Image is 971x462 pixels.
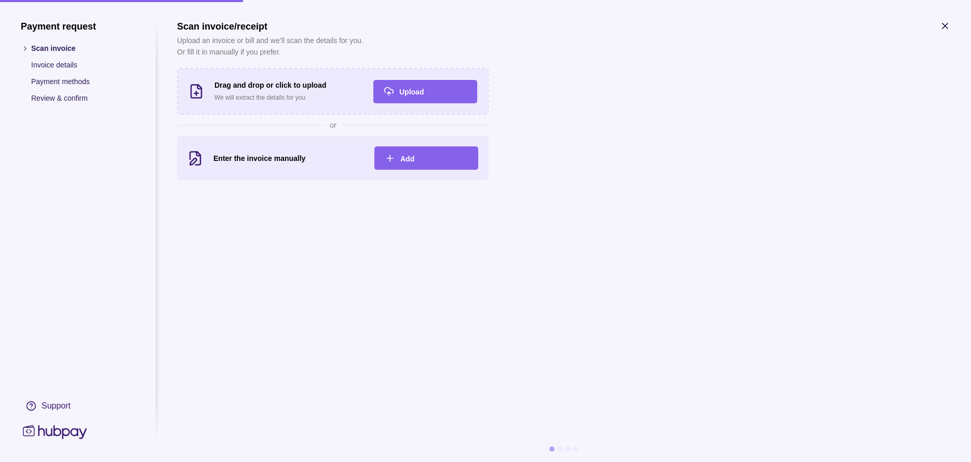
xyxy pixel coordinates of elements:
[213,153,364,164] h3: Enter the invoice manually
[177,21,363,32] h1: Scan invoice/receipt
[31,43,135,54] p: Scan invoice
[399,88,424,96] span: Upload
[374,146,478,170] button: Add
[21,395,135,417] a: Support
[42,400,71,412] div: Support
[214,92,363,103] p: We will extract the details for you
[31,59,135,71] p: Invoice details
[177,35,363,58] p: Upload an invoice or bill and we’ll scan the details for you. Or fill it in manually if you prefer.
[330,120,336,131] span: or
[21,21,135,32] h1: Payment request
[373,80,477,103] button: Upload
[400,155,414,163] span: Add
[31,92,135,104] p: Review & confirm
[214,79,363,91] h3: Drag and drop or click to upload
[31,76,135,87] p: Payment methods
